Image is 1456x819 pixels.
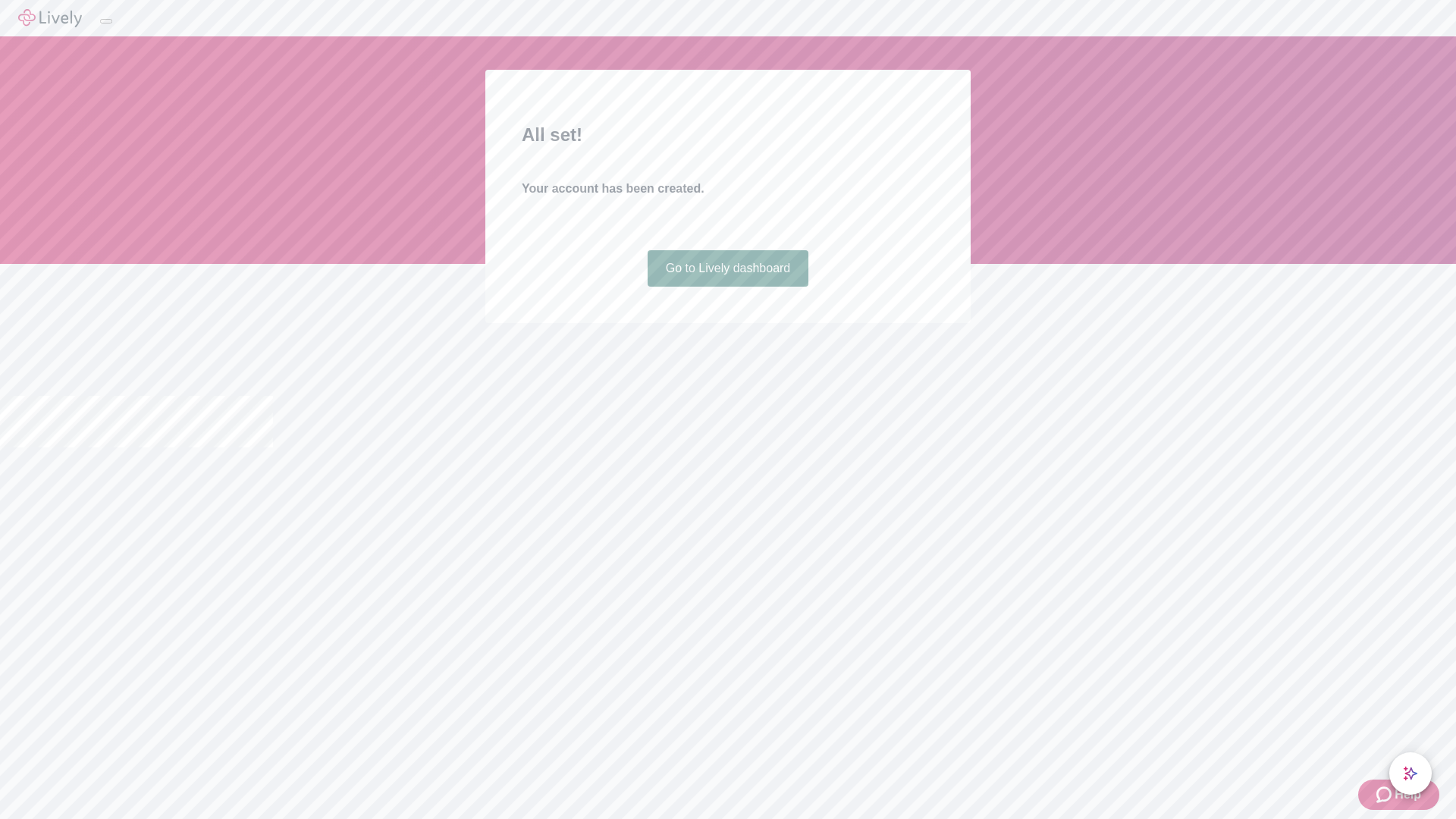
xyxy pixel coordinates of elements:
[1389,752,1432,795] button: chat
[1395,786,1421,804] span: Help
[1376,786,1395,804] svg: Zendesk support icon
[18,9,82,27] img: Lively
[522,180,934,198] h4: Your account has been created.
[100,19,112,24] button: Log out
[1358,780,1439,810] button: Zendesk support iconHelp
[648,250,809,287] a: Go to Lively dashboard
[1403,766,1418,781] svg: Lively AI Assistant
[522,121,934,149] h2: All set!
